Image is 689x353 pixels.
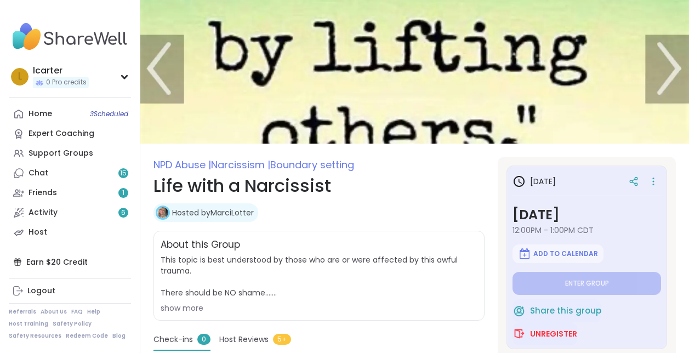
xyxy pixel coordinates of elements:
[219,334,269,345] span: Host Reviews
[513,304,526,317] img: ShareWell Logomark
[29,168,48,179] div: Chat
[87,308,100,316] a: Help
[9,320,48,328] a: Host Training
[161,238,240,252] h2: About this Group
[513,327,526,340] img: ShareWell Logomark
[53,320,92,328] a: Safety Policy
[18,70,22,84] span: l
[9,203,131,223] a: Activity6
[513,244,603,263] button: Add to Calendar
[157,207,168,218] img: MarciLotter
[120,169,127,178] span: 15
[9,281,131,301] a: Logout
[29,227,47,238] div: Host
[530,328,577,339] span: Unregister
[9,308,36,316] a: Referrals
[211,158,270,172] span: Narcissism |
[513,175,556,188] h3: [DATE]
[513,299,601,322] button: Share this group
[46,78,87,87] span: 0 Pro credits
[513,225,661,236] span: 12:00PM - 1:00PM CDT
[41,308,67,316] a: About Us
[161,254,477,298] span: This topic is best understood by those who are or were affected by this awful trauma. There shoul...
[9,18,131,56] img: ShareWell Nav Logo
[29,187,57,198] div: Friends
[513,272,661,295] button: Enter group
[29,207,58,218] div: Activity
[9,252,131,272] div: Earn $20 Credit
[29,109,52,119] div: Home
[513,205,661,225] h3: [DATE]
[90,110,128,118] span: 3 Scheduled
[9,163,131,183] a: Chat15
[197,334,210,345] span: 0
[33,65,89,77] div: lcarter
[153,158,211,172] span: NPD Abuse |
[153,173,485,199] h1: Life with a Narcissist
[121,208,126,218] span: 6
[153,334,193,345] span: Check-ins
[71,308,83,316] a: FAQ
[122,189,124,198] span: 1
[9,183,131,203] a: Friends1
[9,104,131,124] a: Home3Scheduled
[9,124,131,144] a: Expert Coaching
[533,249,598,258] span: Add to Calendar
[29,148,93,159] div: Support Groups
[29,128,94,139] div: Expert Coaching
[273,334,291,345] span: 5+
[530,305,601,317] span: Share this group
[270,158,354,172] span: Boundary setting
[9,332,61,340] a: Safety Resources
[9,144,131,163] a: Support Groups
[112,332,126,340] a: Blog
[161,303,477,314] div: show more
[27,286,55,297] div: Logout
[66,332,108,340] a: Redeem Code
[172,207,254,218] a: Hosted byMarciLotter
[565,279,609,288] span: Enter group
[518,247,531,260] img: ShareWell Logomark
[9,223,131,242] a: Host
[513,322,577,345] button: Unregister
